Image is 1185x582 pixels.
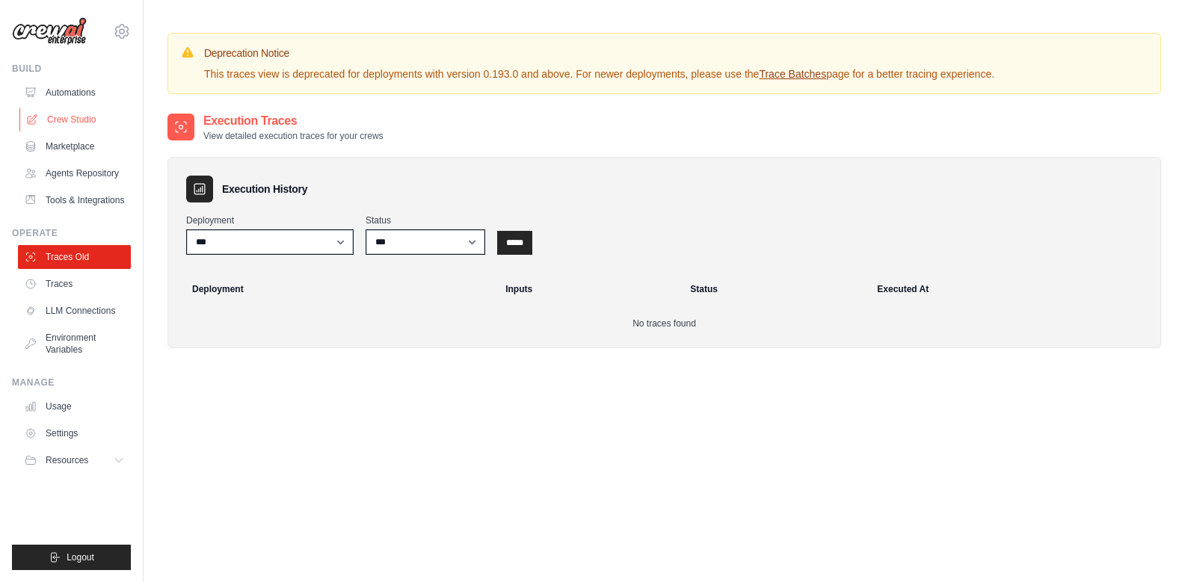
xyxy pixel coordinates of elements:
[46,454,88,466] span: Resources
[18,299,131,323] a: LLM Connections
[186,214,354,226] label: Deployment
[18,272,131,296] a: Traces
[366,214,485,226] label: Status
[12,63,131,75] div: Build
[18,161,131,185] a: Agents Repository
[203,112,384,130] h2: Execution Traces
[12,377,131,388] div: Manage
[18,188,131,212] a: Tools & Integrations
[868,273,1154,306] th: Executed At
[12,227,131,239] div: Operate
[174,273,496,306] th: Deployment
[67,551,94,563] span: Logout
[222,182,307,196] h3: Execution History
[19,108,132,131] a: Crew Studio
[12,17,87,46] img: Logo
[18,245,131,269] a: Traces Old
[12,545,131,570] button: Logout
[496,273,681,306] th: Inputs
[204,66,994,81] p: This traces view is deprecated for deployments with version 0.193.0 and above. For newer deployme...
[18,421,131,445] a: Settings
[18,394,131,418] a: Usage
[759,68,826,80] a: Trace Batches
[204,46,994,61] h3: Deprecation Notice
[18,448,131,472] button: Resources
[203,130,384,142] p: View detailed execution traces for your crews
[186,318,1142,329] p: No traces found
[18,326,131,362] a: Environment Variables
[18,81,131,105] a: Automations
[681,273,868,306] th: Status
[18,134,131,158] a: Marketplace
